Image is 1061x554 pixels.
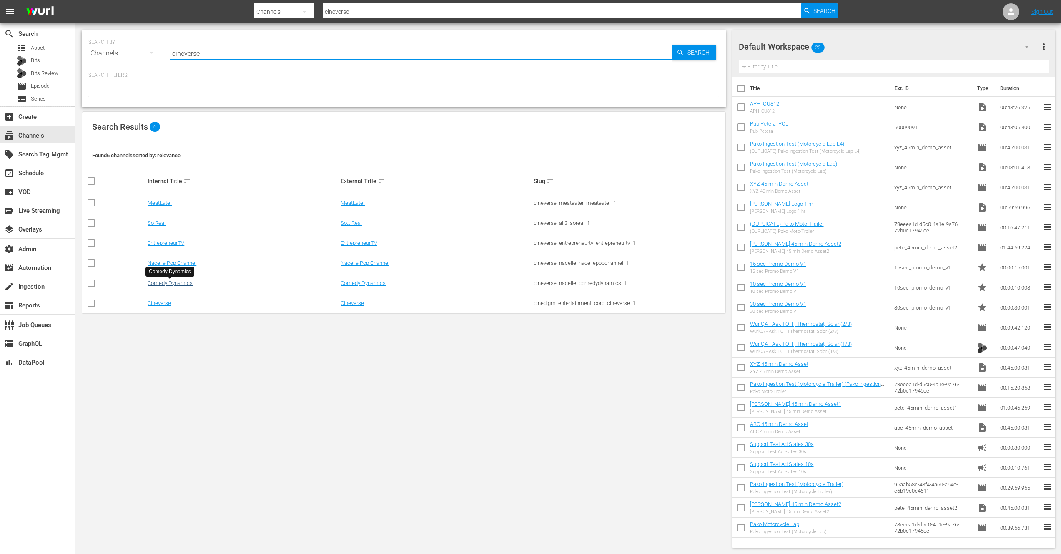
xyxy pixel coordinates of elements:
[1043,402,1053,412] span: reorder
[1043,142,1053,152] span: reorder
[891,378,974,398] td: 73eeea1d-d5c0-4a1e-9a76-72b0c17945ce
[891,498,974,518] td: pete_45min_demo_asset2
[1043,322,1053,332] span: reorder
[31,95,46,103] span: Series
[750,329,852,334] div: WurlQA - Ask TOH | Thermostat, Solar (2/3)
[891,257,974,277] td: 15sec_promo_demo_v1
[997,418,1043,438] td: 00:45:00.031
[977,463,987,473] span: Ad
[534,300,724,306] div: cinedigm_entertainment_corp_cineverse_1
[5,7,15,17] span: menu
[684,45,716,60] span: Search
[891,277,974,297] td: 10sec_promo_demo_v1
[1043,522,1053,532] span: reorder
[341,280,386,286] a: Comedy Dynamics
[750,401,841,407] a: [PERSON_NAME] 45 min Demo Asset1
[1043,442,1053,452] span: reorder
[1043,222,1053,232] span: reorder
[997,317,1043,337] td: 00:09:42.120
[977,443,987,453] span: Ad
[750,389,888,394] div: Pako Moto-Trailer
[92,152,181,159] span: Found 6 channels sorted by: relevance
[1043,342,1053,352] span: reorder
[148,280,193,286] a: Comedy Dynamics
[1043,162,1053,172] span: reorder
[750,128,788,134] div: Pub Petera
[17,68,27,78] div: Bits Review
[750,301,806,307] a: 30 sec Promo Demo V1
[997,478,1043,498] td: 00:29:59.955
[977,423,987,433] span: Video
[4,300,14,310] span: Reports
[750,221,824,227] a: (DUPLICATE) Pako Moto-Trailer
[1043,242,1053,252] span: reorder
[977,122,987,132] span: Video
[977,222,987,232] span: Episode
[534,176,724,186] div: Slug
[891,237,974,257] td: pete_45min_demo_asset2
[750,489,843,494] div: Pako Ingestion Test (Motorcycle Trailer)
[997,498,1043,518] td: 00:45:00.031
[341,176,531,186] div: External Title
[4,282,14,292] span: Ingestion
[977,503,987,513] span: Video
[750,181,808,187] a: XYZ 45 min Demo Asset
[17,56,27,66] div: Bits
[750,201,813,207] a: [PERSON_NAME] Logo 1 hr
[1043,422,1053,432] span: reorder
[1043,462,1053,472] span: reorder
[750,381,884,393] a: Pako Ingestion Test (Motorcycle Trailer) (Pako Ingestion Test (No Ads Variant) AAA)
[801,3,838,18] button: Search
[750,309,806,314] div: 30 sec Promo Demo V1
[997,117,1043,137] td: 00:48:05.400
[997,337,1043,358] td: 00:00:47.040
[997,458,1043,478] td: 00:00:10.761
[995,77,1045,100] th: Duration
[997,378,1043,398] td: 00:15:20.858
[378,177,385,185] span: sort
[534,240,724,246] div: cineverse_entrepreneurtv_entrepreneurtv_1
[750,429,808,434] div: ABC 45 min Demo Asset
[534,280,724,286] div: cineverse_nacelle_comedydynamics_1
[17,81,27,91] span: Episode
[997,358,1043,378] td: 00:45:00.031
[811,39,825,56] span: 22
[750,409,841,414] div: [PERSON_NAME] 45 min Demo Asset1
[997,237,1043,257] td: 01:44:59.224
[977,282,987,292] span: Promo
[341,200,365,206] a: MeatEater
[341,220,362,226] a: So… Real
[4,168,14,178] span: Schedule
[1043,382,1053,392] span: reorder
[672,45,716,60] button: Search
[891,217,974,237] td: 73eeea1d-d5c0-4a1e-9a76-72b0c17945ce
[750,469,814,474] div: Support Test Ad Slates 10s
[4,149,14,159] span: Search Tag Mgmt
[148,200,172,206] a: MeatEater
[88,72,719,79] p: Search Filters:
[890,77,972,100] th: Ext. ID
[148,240,184,246] a: EntrepreneurTV
[750,269,806,274] div: 15 sec Promo Demo V1
[750,521,799,527] a: Pako Motorcycle Lap
[891,137,974,157] td: xyz_45min_demo_asset
[750,261,806,267] a: 15 sec Promo Demo V1
[997,97,1043,117] td: 00:48:26.325
[4,339,14,349] span: GraphQL
[148,176,338,186] div: Internal Title
[750,501,841,507] a: [PERSON_NAME] 45 min Demo Asset2
[977,142,987,152] span: Episode
[891,478,974,498] td: 95aab58c-48f4-4a60-a64e-c6b19c0c4611
[977,403,987,413] span: Episode
[891,438,974,458] td: None
[4,320,14,330] span: Job Queues
[750,141,844,147] a: Pako Ingestion Test (Motorcycle Lap L4)
[31,56,40,65] span: Bits
[750,101,779,107] a: APH_OU812
[534,260,724,266] div: cineverse_nacelle_nacellepopchannel_1
[750,149,861,154] div: (DUPLICATE) Pako Ingestion Test (Motorcycle Lap L4)
[31,82,50,90] span: Episode
[750,461,814,467] a: Support Test Ad Slates 10s
[977,242,987,252] span: Episode
[997,257,1043,277] td: 00:00:15.001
